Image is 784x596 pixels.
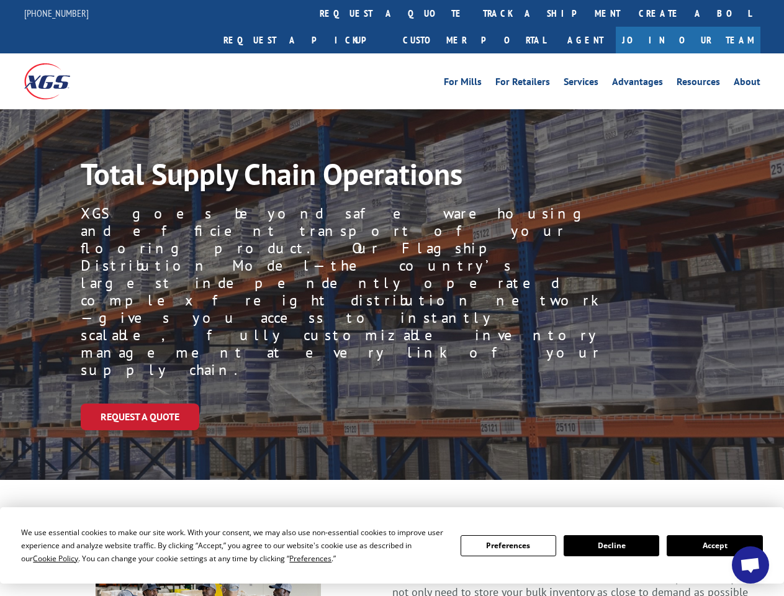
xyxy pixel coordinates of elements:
span: Preferences [289,553,331,564]
h1: Total Supply Chain Operations [81,159,583,195]
a: Customer Portal [394,27,555,53]
a: Agent [555,27,616,53]
a: Resources [677,77,720,91]
a: Request a pickup [214,27,394,53]
a: Open chat [732,546,769,584]
button: Accept [667,535,762,556]
a: Services [564,77,598,91]
span: Cookie Policy [33,553,78,564]
button: Decline [564,535,659,556]
button: Preferences [461,535,556,556]
a: For Retailers [495,77,550,91]
a: Join Our Team [616,27,760,53]
a: Request a Quote [81,404,199,430]
a: Advantages [612,77,663,91]
a: For Mills [444,77,482,91]
a: [PHONE_NUMBER] [24,7,89,19]
div: We use essential cookies to make our site work. With your consent, we may also use non-essential ... [21,526,445,565]
p: XGS goes beyond safe warehousing and efficient transport of your flooring product. Our Flagship D... [81,205,602,379]
a: About [734,77,760,91]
